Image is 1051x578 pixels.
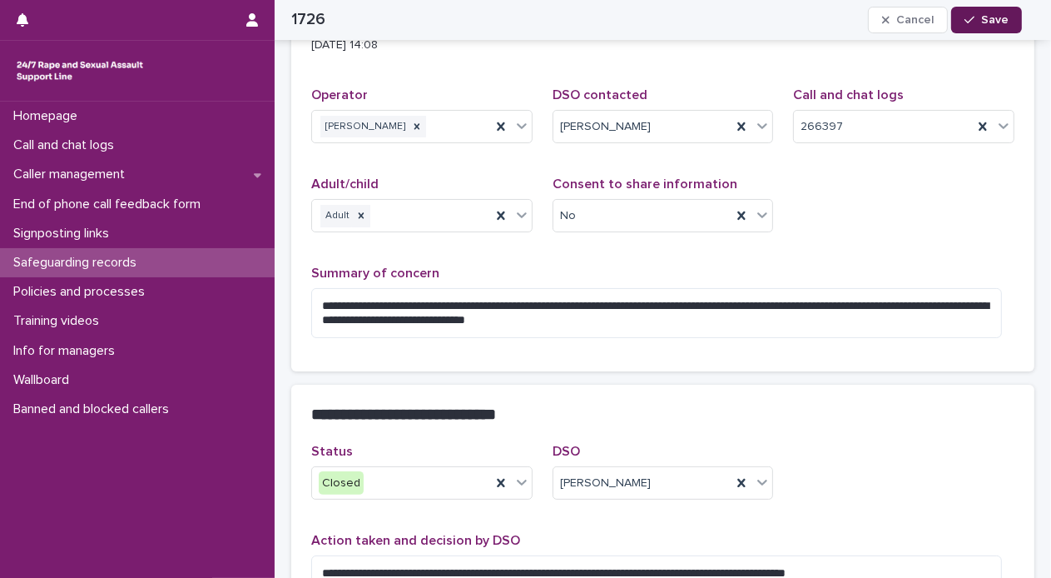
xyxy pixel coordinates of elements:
[311,37,1014,54] p: [DATE] 14:08
[7,255,150,271] p: Safeguarding records
[311,177,379,191] span: Adult/child
[320,116,408,138] div: [PERSON_NAME]
[7,226,122,242] p: Signposting links
[7,313,112,329] p: Training videos
[7,284,158,300] p: Policies and processes
[560,475,651,492] span: [PERSON_NAME]
[553,88,647,102] span: DSO contacted
[13,54,146,87] img: rhQMoQhaT3yELyF149Cw
[793,88,904,102] span: Call and chat logs
[7,108,91,124] p: Homepage
[7,137,127,153] p: Call and chat logs
[794,113,973,141] div: 266397
[981,14,1009,26] span: Save
[311,267,439,280] span: Summary of concern
[553,445,580,458] span: DSO
[319,471,364,496] div: Closed
[7,197,214,212] p: End of phone call feedback form
[7,167,138,182] p: Caller management
[560,118,651,136] span: [PERSON_NAME]
[320,205,352,227] div: Adult
[291,10,325,29] h2: 1726
[896,14,934,26] span: Cancel
[951,7,1022,33] button: Save
[553,177,737,191] span: Consent to share information
[311,445,353,458] span: Status
[7,343,128,359] p: Info for managers
[7,372,82,388] p: Wallboard
[868,7,948,33] button: Cancel
[311,534,520,547] span: Action taken and decision by DSO
[311,88,368,102] span: Operator
[560,207,576,225] span: No
[7,401,182,417] p: Banned and blocked callers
